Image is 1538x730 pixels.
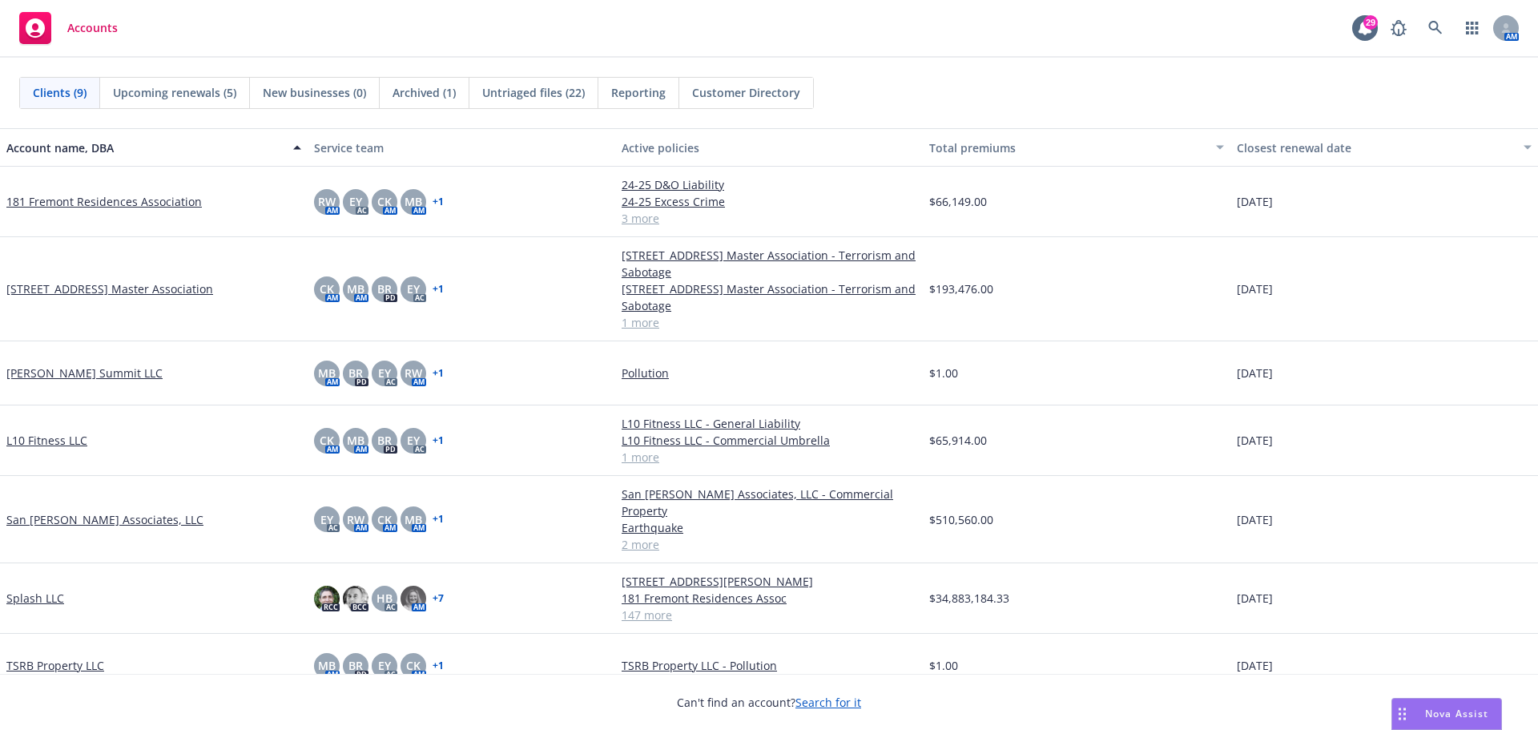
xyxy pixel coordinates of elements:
a: Search [1419,12,1451,44]
span: $65,914.00 [929,432,987,449]
span: BR [377,280,392,297]
a: Earthquake [622,519,916,536]
span: [DATE] [1237,193,1273,210]
span: [DATE] [1237,280,1273,297]
button: Total premiums [923,128,1230,167]
span: MB [347,432,364,449]
span: HB [376,590,393,607]
button: Active policies [615,128,923,167]
a: Report a Bug [1383,12,1415,44]
span: EY [407,280,420,297]
span: [DATE] [1237,511,1273,528]
span: $66,149.00 [929,193,987,210]
span: CK [377,511,392,528]
span: [DATE] [1237,590,1273,607]
span: Archived (1) [393,84,456,101]
a: [PERSON_NAME] Summit LLC [6,365,163,381]
div: Drag to move [1392,699,1412,729]
a: L10 Fitness LLC - General Liability [622,415,916,432]
span: [DATE] [1237,365,1273,381]
a: 147 more [622,607,916,623]
a: 181 Fremont Residences Assoc [622,590,916,607]
a: 2 more [622,536,916,553]
span: Accounts [67,22,118,34]
span: BR [348,657,363,674]
a: 24-25 Excess Crime [622,193,916,210]
a: 181 Fremont Residences Association [6,193,202,210]
span: CK [320,432,334,449]
a: L10 Fitness LLC - Commercial Umbrella [622,432,916,449]
span: MB [318,657,336,674]
a: Search for it [795,695,861,710]
span: [DATE] [1237,432,1273,449]
a: 3 more [622,210,916,227]
img: photo [314,586,340,611]
span: [DATE] [1237,657,1273,674]
span: Customer Directory [692,84,800,101]
span: CK [377,193,392,210]
a: [STREET_ADDRESS] Master Association - Terrorism and Sabotage [622,280,916,314]
span: EY [407,432,420,449]
span: CK [406,657,421,674]
a: Pollution [622,365,916,381]
span: BR [377,432,392,449]
a: + 1 [433,661,444,671]
a: Splash LLC [6,590,64,607]
a: Accounts [13,6,124,50]
img: photo [401,586,426,611]
span: MB [318,365,336,381]
span: RW [318,193,336,210]
span: RW [347,511,364,528]
span: New businesses (0) [263,84,366,101]
div: Account name, DBA [6,139,284,156]
img: photo [343,586,368,611]
span: Nova Assist [1425,707,1488,720]
span: Reporting [611,84,666,101]
a: [STREET_ADDRESS] Master Association - Terrorism and Sabotage [622,247,916,280]
span: $193,476.00 [929,280,993,297]
a: + 1 [433,369,444,378]
span: $34,883,184.33 [929,590,1009,607]
span: EY [378,365,391,381]
a: + 1 [433,436,444,446]
a: + 1 [433,197,444,207]
div: Service team [314,139,609,156]
span: $1.00 [929,657,958,674]
span: CK [320,280,334,297]
span: MB [405,193,422,210]
a: + 7 [433,594,444,603]
a: TSRB Property LLC [6,657,104,674]
a: L10 Fitness LLC [6,432,87,449]
span: RW [405,365,422,381]
span: EY [349,193,362,210]
button: Service team [308,128,615,167]
a: Switch app [1456,12,1488,44]
span: Can't find an account? [677,694,861,711]
span: Clients (9) [33,84,87,101]
span: MB [347,280,364,297]
a: [STREET_ADDRESS] Master Association [6,280,213,297]
span: $510,560.00 [929,511,993,528]
button: Nova Assist [1391,698,1502,730]
span: MB [405,511,422,528]
a: TSRB Property LLC - Pollution [622,657,916,674]
span: EY [378,657,391,674]
div: 29 [1363,15,1378,30]
span: Upcoming renewals (5) [113,84,236,101]
button: Closest renewal date [1230,128,1538,167]
div: Active policies [622,139,916,156]
a: + 1 [433,284,444,294]
a: [STREET_ADDRESS][PERSON_NAME] [622,573,916,590]
span: BR [348,365,363,381]
span: Untriaged files (22) [482,84,585,101]
div: Total premiums [929,139,1206,156]
a: San [PERSON_NAME] Associates, LLC [6,511,203,528]
a: 1 more [622,314,916,331]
